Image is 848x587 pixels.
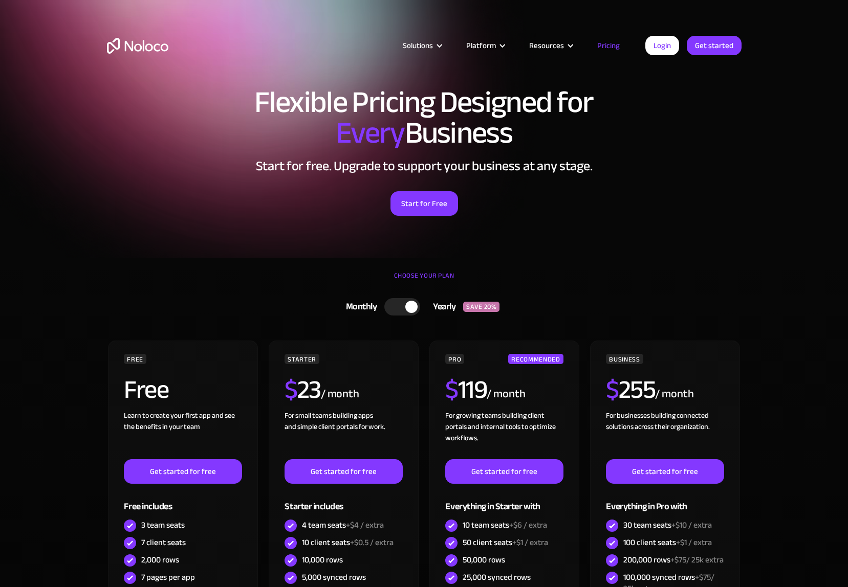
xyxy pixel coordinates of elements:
[445,366,458,414] span: $
[141,554,179,566] div: 2,000 rows
[529,39,564,52] div: Resources
[606,484,724,517] div: Everything in Pro with
[124,377,168,402] h2: Free
[463,554,505,566] div: 50,000 rows
[107,159,742,174] h2: Start for free. Upgrade to support your business at any stage.
[645,36,679,55] a: Login
[302,572,366,583] div: 5,000 synced rows
[463,572,531,583] div: 25,000 synced rows
[333,299,385,314] div: Monthly
[445,484,563,517] div: Everything in Starter with
[671,517,712,533] span: +$10 / extra
[336,104,405,162] span: Every
[302,537,394,548] div: 10 client seats
[508,354,563,364] div: RECOMMENDED
[285,377,321,402] h2: 23
[403,39,433,52] div: Solutions
[445,410,563,459] div: For growing teams building client portals and internal tools to optimize workflows.
[302,554,343,566] div: 10,000 rows
[606,459,724,484] a: Get started for free
[124,484,242,517] div: Free includes
[445,459,563,484] a: Get started for free
[420,299,463,314] div: Yearly
[321,386,359,402] div: / month
[285,366,297,414] span: $
[141,572,195,583] div: 7 pages per app
[390,39,453,52] div: Solutions
[463,302,499,312] div: SAVE 20%
[445,377,487,402] h2: 119
[141,537,186,548] div: 7 client seats
[670,552,724,568] span: +$75/ 25k extra
[453,39,516,52] div: Platform
[124,410,242,459] div: Learn to create your first app and see the benefits in your team ‍
[487,386,525,402] div: / month
[390,191,458,216] a: Start for Free
[584,39,633,52] a: Pricing
[623,554,724,566] div: 200,000 rows
[466,39,496,52] div: Platform
[687,36,742,55] a: Get started
[285,484,402,517] div: Starter includes
[445,354,464,364] div: PRO
[124,354,146,364] div: FREE
[676,535,712,550] span: +$1 / extra
[107,38,168,54] a: home
[606,377,655,402] h2: 255
[350,535,394,550] span: +$0.5 / extra
[623,520,712,531] div: 30 team seats
[463,520,547,531] div: 10 team seats
[285,410,402,459] div: For small teams building apps and simple client portals for work. ‍
[512,535,548,550] span: +$1 / extra
[302,520,384,531] div: 4 team seats
[285,459,402,484] a: Get started for free
[107,268,742,293] div: CHOOSE YOUR PLAN
[285,354,319,364] div: STARTER
[655,386,693,402] div: / month
[463,537,548,548] div: 50 client seats
[346,517,384,533] span: +$4 / extra
[141,520,185,531] div: 3 team seats
[107,87,742,148] h1: Flexible Pricing Designed for Business
[124,459,242,484] a: Get started for free
[516,39,584,52] div: Resources
[606,366,619,414] span: $
[509,517,547,533] span: +$6 / extra
[606,354,643,364] div: BUSINESS
[606,410,724,459] div: For businesses building connected solutions across their organization. ‍
[623,537,712,548] div: 100 client seats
